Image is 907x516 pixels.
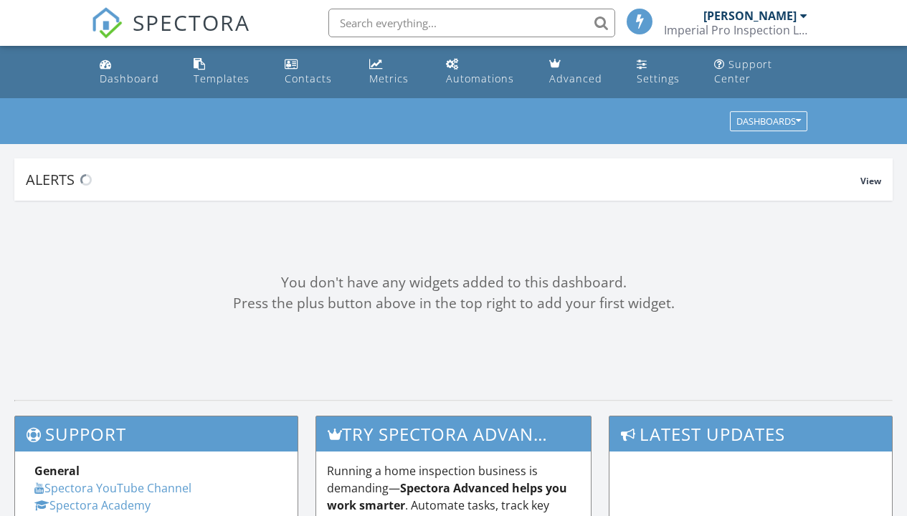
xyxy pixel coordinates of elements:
strong: Spectora Advanced helps you work smarter [327,480,567,513]
div: Support Center [714,57,772,85]
a: Spectora Academy [34,497,151,513]
h3: Latest Updates [609,416,892,451]
a: Spectora YouTube Channel [34,480,191,496]
div: Imperial Pro Inspection LLC [664,23,807,37]
a: Advanced [543,52,619,92]
div: Press the plus button above in the top right to add your first widget. [14,293,893,314]
h3: Support [15,416,298,451]
div: Alerts [26,170,860,189]
div: You don't have any widgets added to this dashboard. [14,272,893,293]
a: Templates [188,52,267,92]
div: Contacts [285,72,332,85]
a: Metrics [364,52,429,92]
strong: General [34,463,80,479]
input: Search everything... [328,9,615,37]
div: Settings [637,72,680,85]
a: Support Center [708,52,813,92]
a: Contacts [279,52,351,92]
span: View [860,175,881,187]
div: Dashboard [100,72,159,85]
div: [PERSON_NAME] [703,9,797,23]
img: The Best Home Inspection Software - Spectora [91,7,123,39]
a: SPECTORA [91,19,250,49]
div: Dashboards [736,117,801,127]
div: Templates [194,72,250,85]
a: Automations (Basic) [440,52,532,92]
a: Dashboard [94,52,177,92]
div: Automations [446,72,514,85]
a: Settings [631,52,697,92]
div: Advanced [549,72,602,85]
div: Metrics [369,72,409,85]
button: Dashboards [730,112,807,132]
h3: Try spectora advanced [DATE] [316,416,590,451]
span: SPECTORA [133,7,250,37]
